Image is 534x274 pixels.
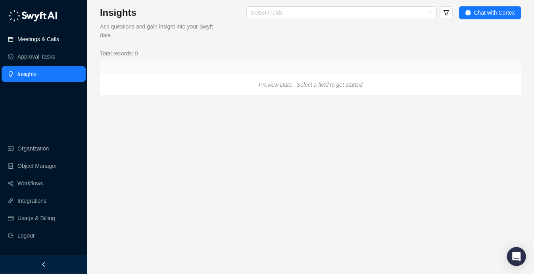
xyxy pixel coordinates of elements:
a: Approval Tasks [17,49,55,65]
a: Organization [17,141,49,156]
a: Workflows [17,175,43,191]
button: Chat with Cortex [459,6,521,19]
a: Meetings & Calls [17,31,59,47]
a: Object Manager [17,158,57,174]
span: left [41,262,46,267]
h3: Insights [100,6,220,19]
a: Insights [17,66,36,82]
span: Total records: 0 [100,49,138,58]
span: Chat with Cortex [474,8,515,17]
a: Usage & Billing [17,210,55,226]
span: Ask questions and gain insight into your Swyft data [100,23,213,38]
img: logo-05li4sbe.png [8,10,58,22]
span: Logout [17,228,35,244]
i: Preview Data - Select a field to get started [259,82,362,88]
a: Integrations [17,193,46,209]
span: filter [443,10,449,16]
div: Open Intercom Messenger [507,247,526,266]
span: logout [8,233,13,238]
